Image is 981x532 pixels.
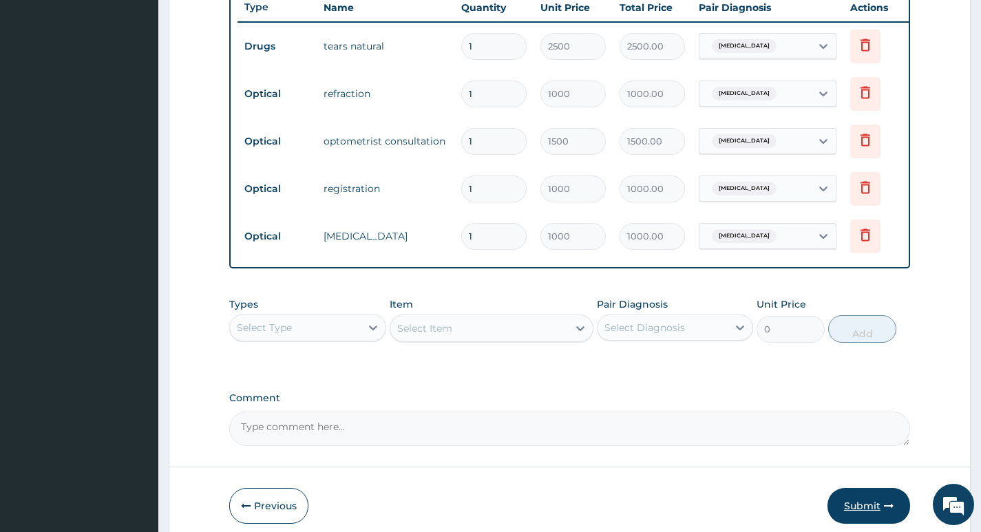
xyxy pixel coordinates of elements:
[229,299,258,310] label: Types
[317,32,454,60] td: tears natural
[229,392,910,404] label: Comment
[25,69,56,103] img: d_794563401_company_1708531726252_794563401
[238,129,317,154] td: Optical
[712,134,777,148] span: [MEDICAL_DATA]
[229,488,308,524] button: Previous
[7,376,262,424] textarea: Type your message and hit 'Enter'
[317,80,454,107] td: refraction
[757,297,806,311] label: Unit Price
[80,173,190,312] span: We're online!
[238,224,317,249] td: Optical
[317,127,454,155] td: optometrist consultation
[317,175,454,202] td: registration
[828,315,896,343] button: Add
[237,321,292,334] div: Select Type
[712,39,777,53] span: [MEDICAL_DATA]
[712,229,777,243] span: [MEDICAL_DATA]
[238,34,317,59] td: Drugs
[604,321,685,334] div: Select Diagnosis
[317,222,454,250] td: [MEDICAL_DATA]
[597,297,668,311] label: Pair Diagnosis
[238,176,317,202] td: Optical
[226,7,259,40] div: Minimize live chat window
[712,182,777,195] span: [MEDICAL_DATA]
[72,77,231,95] div: Chat with us now
[712,87,777,100] span: [MEDICAL_DATA]
[827,488,910,524] button: Submit
[390,297,413,311] label: Item
[238,81,317,107] td: Optical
